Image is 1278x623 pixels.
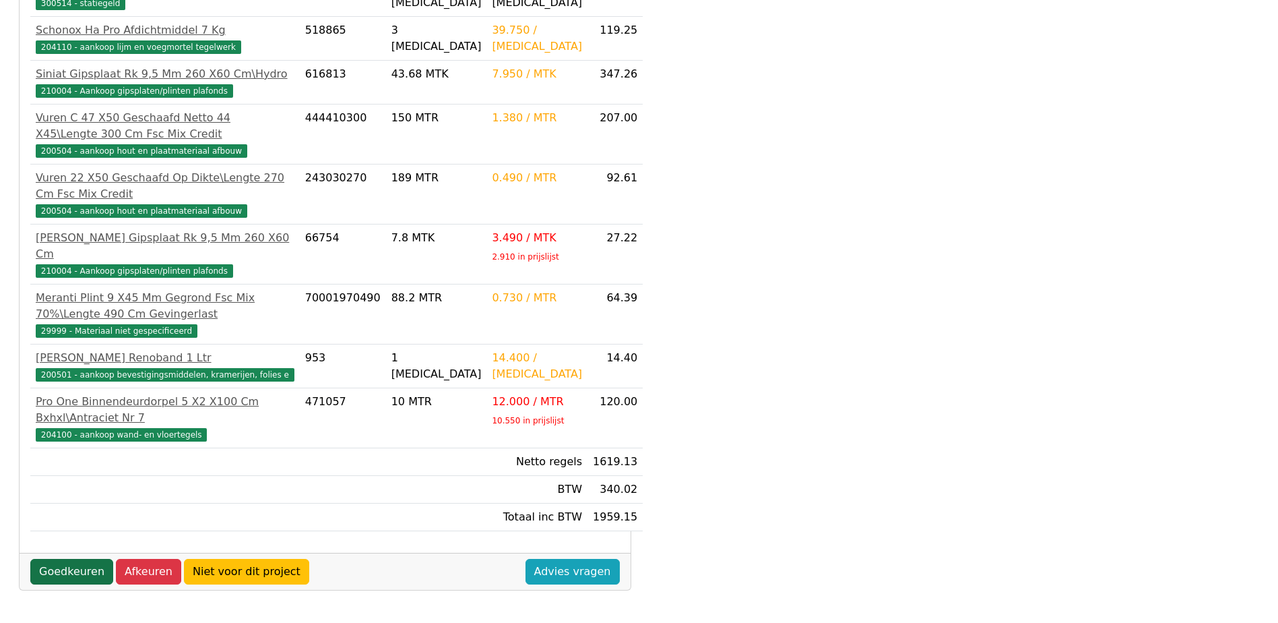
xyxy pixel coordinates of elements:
[300,285,386,345] td: 70001970490
[184,559,309,585] a: Niet voor dit project
[486,476,587,504] td: BTW
[391,394,482,410] div: 10 MTR
[36,66,294,82] div: Siniat Gipsplaat Rk 9,5 Mm 260 X60 Cm\Hydro
[36,230,294,262] div: [PERSON_NAME] Gipsplaat Rk 9,5 Mm 260 X60 Cm
[587,165,643,225] td: 92.61
[492,350,582,382] div: 14.400 / [MEDICAL_DATA]
[587,17,643,61] td: 119.25
[587,285,643,345] td: 64.39
[36,290,294,322] div: Meranti Plint 9 X45 Mm Gegrond Fsc Mix 70%\Lengte 490 Cm Gevingerlast
[36,144,247,158] span: 200504 - aankoop hout en plaatmateriaal afbouw
[36,110,294,158] a: Vuren C 47 X50 Geschaafd Netto 44 X45\Lengte 300 Cm Fsc Mix Credit200504 - aankoop hout en plaatm...
[486,504,587,531] td: Totaal inc BTW
[300,165,386,225] td: 243030270
[300,388,386,448] td: 471057
[492,290,582,306] div: 0.730 / MTR
[36,394,294,426] div: Pro One Binnendeurdorpel 5 X2 X100 Cm Bxhxl\Antraciet Nr 7
[587,345,643,388] td: 14.40
[36,22,294,55] a: Schonox Ha Pro Afdichtmiddel 7 Kg204110 - aankoop lijm en voegmortel tegelwerk
[391,66,482,82] div: 43.68 MTK
[492,394,582,410] div: 12.000 / MTR
[36,428,207,442] span: 204100 - aankoop wand- en vloertegels
[587,504,643,531] td: 1959.15
[36,110,294,142] div: Vuren C 47 X50 Geschaafd Netto 44 X45\Lengte 300 Cm Fsc Mix Credit
[36,368,294,382] span: 200501 - aankoop bevestigingsmiddelen, kramerijen, folies e
[36,204,247,218] span: 200504 - aankoop hout en plaatmateriaal afbouw
[300,17,386,61] td: 518865
[36,350,294,382] a: [PERSON_NAME] Renoband 1 Ltr200501 - aankoop bevestigingsmiddelen, kramerijen, folies e
[587,105,643,165] td: 207.00
[492,110,582,126] div: 1.380 / MTR
[36,66,294,98] a: Siniat Gipsplaat Rk 9,5 Mm 260 X60 Cm\Hydro210004 - Aankoop gipsplaten/plinten plafonds
[492,252,558,262] sub: 2.910 in prijslijst
[492,416,564,425] sub: 10.550 in prijslijst
[300,61,386,105] td: 616813
[36,350,294,366] div: [PERSON_NAME] Renoband 1 Ltr
[300,345,386,388] td: 953
[36,22,294,38] div: Schonox Ha Pro Afdichtmiddel 7 Kg
[486,448,587,476] td: Netto regels
[36,394,294,442] a: Pro One Binnendeurdorpel 5 X2 X100 Cm Bxhxl\Antraciet Nr 7204100 - aankoop wand- en vloertegels
[300,105,386,165] td: 444410300
[587,476,643,504] td: 340.02
[391,350,482,382] div: 1 [MEDICAL_DATA]
[525,559,620,585] a: Advies vragen
[492,22,582,55] div: 39.750 / [MEDICAL_DATA]
[30,559,113,585] a: Goedkeuren
[492,170,582,186] div: 0.490 / MTR
[36,40,241,54] span: 204110 - aankoop lijm en voegmortel tegelwerk
[36,264,233,278] span: 210004 - Aankoop gipsplaten/plinten plafonds
[587,448,643,476] td: 1619.13
[36,84,233,98] span: 210004 - Aankoop gipsplaten/plinten plafonds
[36,290,294,338] a: Meranti Plint 9 X45 Mm Gegrond Fsc Mix 70%\Lengte 490 Cm Gevingerlast29999 - Materiaal niet gespe...
[492,66,582,82] div: 7.950 / MTK
[36,230,294,278] a: [PERSON_NAME] Gipsplaat Rk 9,5 Mm 260 X60 Cm210004 - Aankoop gipsplaten/plinten plafonds
[116,559,181,585] a: Afkeuren
[391,170,482,186] div: 189 MTR
[391,22,482,55] div: 3 [MEDICAL_DATA]
[300,225,386,285] td: 66754
[391,110,482,126] div: 150 MTR
[587,61,643,105] td: 347.26
[36,170,294,202] div: Vuren 22 X50 Geschaafd Op Dikte\Lengte 270 Cm Fsc Mix Credit
[36,170,294,218] a: Vuren 22 X50 Geschaafd Op Dikte\Lengte 270 Cm Fsc Mix Credit200504 - aankoop hout en plaatmateria...
[391,230,482,246] div: 7.8 MTK
[36,324,197,338] span: 29999 - Materiaal niet gespecificeerd
[587,225,643,285] td: 27.22
[391,290,482,306] div: 88.2 MTR
[492,230,582,246] div: 3.490 / MTK
[587,388,643,448] td: 120.00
